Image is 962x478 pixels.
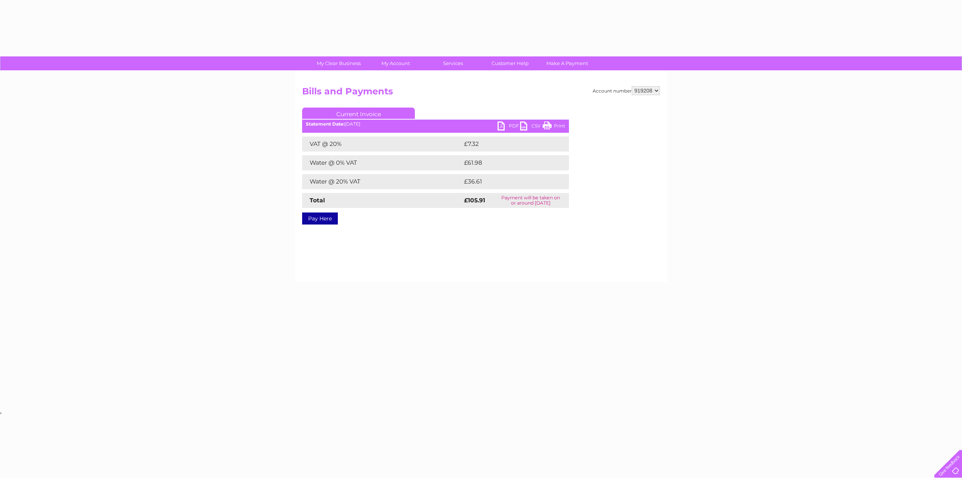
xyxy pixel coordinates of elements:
td: £7.32 [462,137,551,152]
a: Make A Payment [536,56,598,70]
a: My Account [365,56,427,70]
td: £61.98 [462,155,553,170]
a: My Clear Business [308,56,370,70]
strong: £105.91 [464,197,485,204]
a: Customer Help [479,56,541,70]
div: [DATE] [302,121,569,127]
strong: Total [310,197,325,204]
td: VAT @ 20% [302,137,462,152]
div: Account number [593,86,660,95]
a: PDF [498,121,520,132]
a: Print [543,121,565,132]
td: Water @ 20% VAT [302,174,462,189]
h2: Bills and Payments [302,86,660,100]
a: Current Invoice [302,108,415,119]
td: Water @ 0% VAT [302,155,462,170]
a: Services [422,56,484,70]
b: Statement Date: [306,121,345,127]
a: Pay Here [302,212,338,225]
a: CSV [520,121,543,132]
td: £36.61 [462,174,553,189]
td: Payment will be taken on or around [DATE] [493,193,569,208]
